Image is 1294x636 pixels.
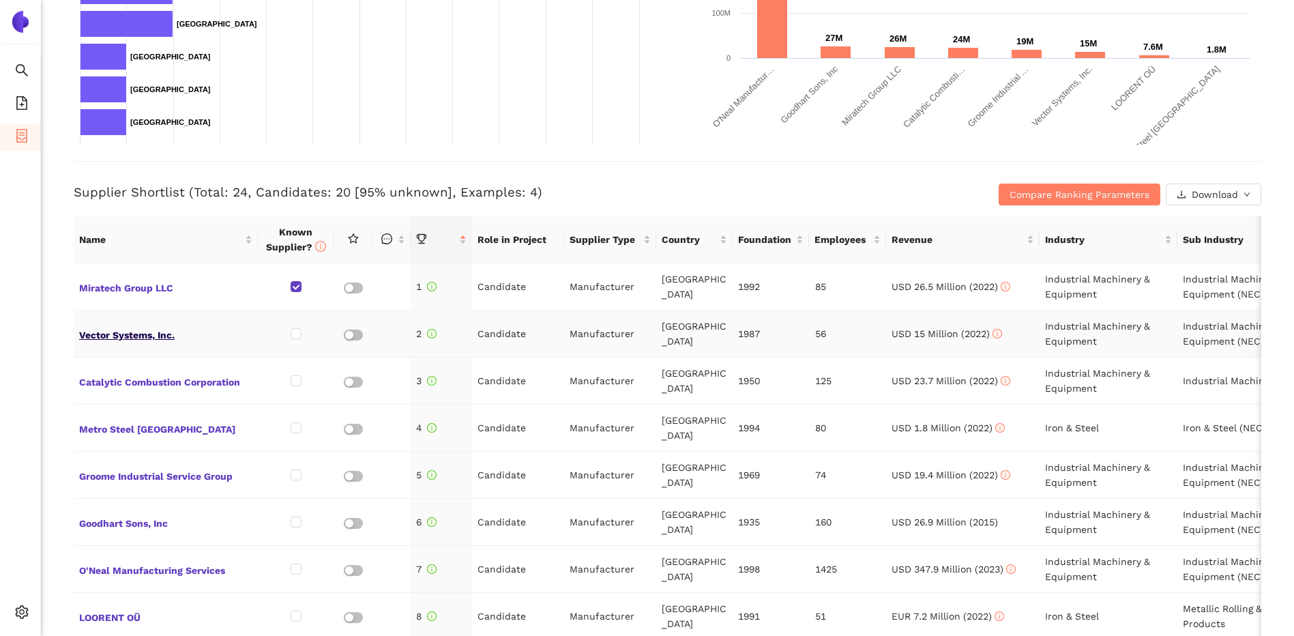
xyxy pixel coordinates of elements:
span: USD 19.4 Million (2022) [892,469,1010,480]
span: info-circle [427,376,437,386]
td: Candidate [472,499,564,546]
span: 1 [416,281,437,292]
text: 0 [726,54,730,62]
span: info-circle [427,329,437,338]
span: info-circle [427,470,437,480]
td: 1992 [733,263,809,310]
td: 160 [810,499,886,546]
text: [GEOGRAPHIC_DATA] [177,20,257,28]
th: Role in Project [472,216,564,263]
span: Catalytic Combustion Corporation [79,372,252,390]
text: 15M [1080,38,1097,48]
td: 1935 [733,499,809,546]
td: Industrial Machinery & Equipment [1040,358,1177,405]
span: Revenue [892,232,1024,247]
td: [GEOGRAPHIC_DATA] [656,499,733,546]
span: info-circle [427,423,437,433]
td: Industrial Machinery & Equipment [1040,263,1177,310]
text: LOORENT OÜ [1109,64,1158,113]
td: Candidate [472,452,564,499]
td: Industrial Machinery & Equipment [1040,546,1177,593]
th: this column's title is Revenue,this column is sortable [886,216,1040,263]
span: USD 26.5 Million (2022) [892,281,1010,292]
span: 3 [416,375,437,386]
span: Supplier Type [570,232,641,247]
td: 1998 [733,546,809,593]
img: Logo [10,11,31,33]
td: Industrial Machinery & Equipment [1040,310,1177,358]
text: 19M [1016,36,1033,46]
td: [GEOGRAPHIC_DATA] [656,310,733,358]
span: info-circle [992,329,1002,338]
text: Miratech Group LLC [839,64,902,128]
td: Manufacturer [564,452,656,499]
th: this column's title is Country,this column is sortable [656,216,733,263]
text: Vector Systems, Inc. [1029,64,1093,128]
text: 7.6M [1143,42,1163,52]
th: this column's title is Name,this column is sortable [74,216,258,263]
span: info-circle [427,564,437,574]
span: Groome Industrial Service Group [79,466,252,484]
text: 26M [889,33,907,44]
th: this column's title is Industry,this column is sortable [1040,216,1177,263]
span: 5 [416,469,437,480]
span: setting [15,601,29,628]
span: file-add [15,91,29,119]
text: Metro Steel [GEOGRAPHIC_DATA] [1115,64,1221,171]
text: [GEOGRAPHIC_DATA] [130,53,211,61]
span: 8 [416,611,437,622]
span: Goodhart Sons, Inc [79,513,252,531]
td: Candidate [472,263,564,310]
span: info-circle [427,611,437,621]
td: 1950 [733,358,809,405]
text: [GEOGRAPHIC_DATA] [130,85,211,93]
span: Metro Steel [GEOGRAPHIC_DATA] [79,419,252,437]
span: Country [662,232,717,247]
span: USD 26.9 Million (2015) [892,517,998,527]
td: Industrial Machinery & Equipment [1040,499,1177,546]
span: info-circle [995,611,1004,621]
text: Goodhart Sons, Inc [778,63,840,125]
th: this column's title is Employees,this column is sortable [809,216,885,263]
text: Groome Industrial … [965,64,1030,129]
span: EUR 7.2 Million (2022) [892,611,1004,622]
td: 85 [810,263,886,310]
span: USD 347.9 Million (2023) [892,564,1016,575]
td: Industrial Machinery & Equipment [1040,452,1177,499]
td: 56 [810,310,886,358]
text: [GEOGRAPHIC_DATA] [130,118,211,126]
span: trophy [416,233,427,244]
span: info-circle [427,282,437,291]
span: Foundation [738,232,793,247]
td: Iron & Steel [1040,405,1177,452]
span: USD 1.8 Million (2022) [892,422,1005,433]
td: Candidate [472,546,564,593]
span: Known Supplier? [266,227,326,252]
span: search [15,59,29,86]
td: [GEOGRAPHIC_DATA] [656,546,733,593]
td: 80 [810,405,886,452]
span: info-circle [1001,376,1010,386]
span: star [348,233,359,244]
td: [GEOGRAPHIC_DATA] [656,405,733,452]
span: Download [1192,187,1238,202]
text: O'Neal Manufactur… [710,64,776,130]
td: 1994 [733,405,809,452]
td: Candidate [472,358,564,405]
span: Industry [1045,232,1162,247]
span: info-circle [1006,564,1016,574]
span: Miratech Group LLC [79,278,252,295]
text: 27M [825,33,842,43]
span: download [1177,190,1186,201]
span: info-circle [1001,282,1010,291]
span: LOORENT OÜ [79,607,252,625]
td: 74 [810,452,886,499]
td: Candidate [472,405,564,452]
span: 6 [416,517,437,527]
span: info-circle [1001,470,1010,480]
td: 1969 [733,452,809,499]
span: O'Neal Manufacturing Services [79,560,252,578]
span: Compare Ranking Parameters [1010,187,1149,202]
span: Name [79,232,242,247]
span: USD 15 Million (2022) [892,328,1002,339]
